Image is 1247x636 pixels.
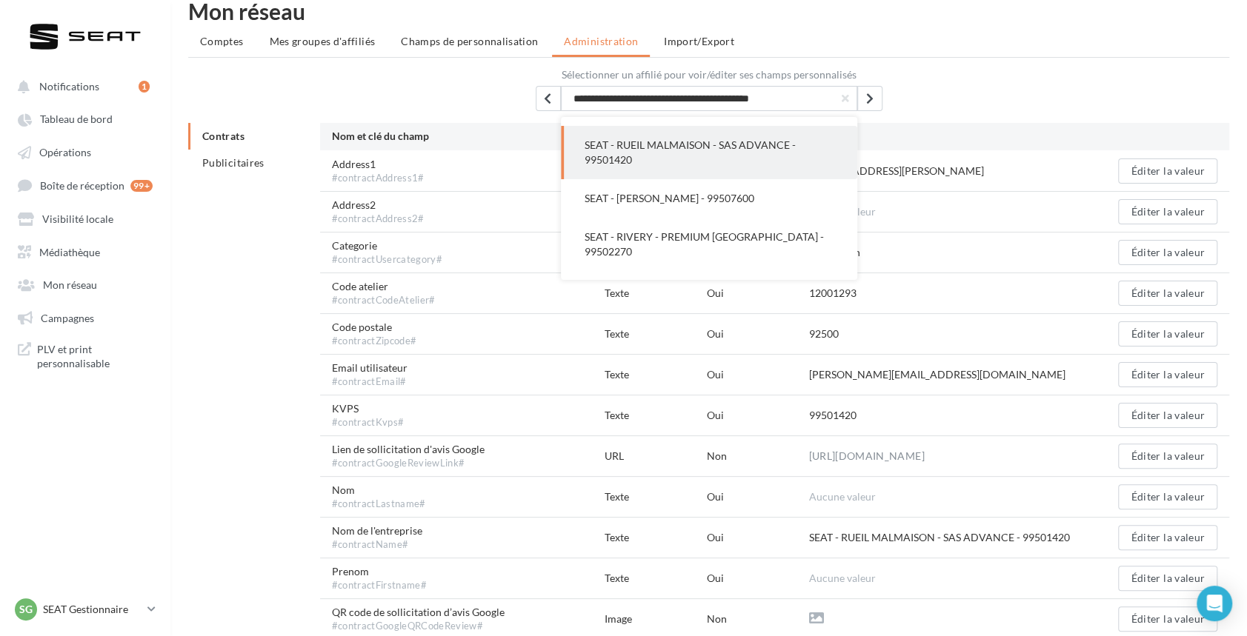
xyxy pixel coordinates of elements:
[706,327,808,341] div: Oui
[1118,240,1217,265] button: Éditer la valeur
[1118,321,1217,347] button: Éditer la valeur
[39,80,99,93] span: Notifications
[9,73,156,99] button: Notifications 1
[561,179,857,218] button: SEAT - [PERSON_NAME] - 99507600
[604,449,706,463] div: URL
[1118,362,1217,387] button: Éditer la valeur
[332,335,417,348] div: #contractZipcode#
[37,342,153,371] span: PLV et print personnalisable
[332,361,408,389] span: Email utilisateur
[585,230,824,258] span: SEAT - RIVERY - PREMIUM [GEOGRAPHIC_DATA] - 99502270
[41,311,94,324] span: Campagnes
[604,612,706,626] div: Image
[1118,158,1217,184] button: Éditer la valeur
[1118,443,1217,469] button: Éditer la valeur
[200,35,243,47] span: Comptes
[604,408,706,423] div: Texte
[332,538,422,552] div: #contractName#
[604,530,706,545] div: Texte
[332,212,425,226] div: #contractAddress2#
[332,253,442,267] div: #contractUsercategory#
[332,157,425,185] span: Address1
[332,605,505,633] span: QR code de sollicitation d’avis Google
[585,138,796,166] span: SEAT - RUEIL MALMAISON - SAS ADVANCE - 99501420
[43,602,142,617] p: SEAT Gestionnaire
[332,416,405,429] div: #contractKvps#
[130,180,153,192] div: 99+
[42,212,113,225] span: Visibilité locale
[808,572,875,584] span: Aucune valeur
[1197,586,1232,621] div: Open Intercom Messenger
[332,620,505,633] div: #contractGoogleQRCodeReview#
[808,286,856,301] div: 12001293
[1118,199,1217,224] button: Éditer la valeur
[9,204,162,231] a: Visibilité locale
[9,304,162,330] a: Campagnes
[706,286,808,301] div: Oui
[332,442,485,470] span: Lien de sollicitation d'avis Google
[332,375,408,389] div: #contractEmail#
[706,489,808,504] div: Oui
[706,449,808,463] div: Non
[401,35,538,47] span: Champs de personnalisation
[808,164,983,178] div: [STREET_ADDRESS][PERSON_NAME]
[12,595,159,623] a: SG SEAT Gestionnaire
[39,245,100,258] span: Médiathèque
[706,571,808,586] div: Oui
[332,129,605,144] div: Nom et clé du champ
[808,129,1081,144] div: Valeur
[40,179,124,192] span: Boîte de réception
[706,367,808,382] div: Oui
[706,530,808,545] div: Oui
[9,238,162,264] a: Médiathèque
[1118,281,1217,306] button: Éditer la valeur
[604,571,706,586] div: Texte
[706,408,808,423] div: Oui
[332,523,422,552] span: Nom de l'entreprise
[19,602,33,617] span: SG
[1118,403,1217,428] button: Éditer la valeur
[808,327,838,341] div: 92500
[332,483,426,511] span: Nom
[808,490,875,503] span: Aucune valeur
[604,489,706,504] div: Texte
[808,408,856,423] div: 99501420
[9,171,162,198] a: Boîte de réception 99+
[604,327,706,341] div: Texte
[332,172,425,185] div: #contractAddress1#
[9,105,162,132] a: Tableau de bord
[1118,606,1217,632] button: Éditer la valeur
[332,198,425,226] span: Address2
[332,457,485,470] div: #contractGoogleReviewLink#
[808,447,924,465] a: [URL][DOMAIN_NAME]
[561,126,857,179] button: SEAT - RUEIL MALMAISON - SAS ADVANCE - 99501420
[332,401,405,429] span: KVPS
[706,612,808,626] div: Non
[808,367,1065,382] div: [PERSON_NAME][EMAIL_ADDRESS][DOMAIN_NAME]
[39,146,91,158] span: Opérations
[40,113,113,126] span: Tableau de bord
[664,35,734,47] span: Import/Export
[1118,484,1217,509] button: Éditer la valeur
[269,35,375,47] span: Mes groupes d'affiliés
[332,564,427,592] span: Prenom
[604,367,706,382] div: Texte
[139,81,150,93] div: 1
[604,286,706,301] div: Texte
[332,279,436,307] span: Code atelier
[332,579,427,592] div: #contractFirstname#
[1118,566,1217,591] button: Éditer la valeur
[332,498,426,511] div: #contractLastname#
[332,320,417,348] span: Code postale
[332,294,436,307] div: #contractCodeAtelier#
[585,192,754,204] span: SEAT - [PERSON_NAME] - 99507600
[808,530,1069,545] div: SEAT - RUEIL MALMAISON - SAS ADVANCE - 99501420
[43,278,97,291] span: Mon réseau
[188,70,1229,80] label: Sélectionner un affilié pour voir/éditer ses champs personnalisés
[9,336,162,377] a: PLV et print personnalisable
[9,270,162,297] a: Mon réseau
[9,138,162,165] a: Opérations
[1118,525,1217,550] button: Éditer la valeur
[561,218,857,271] button: SEAT - RIVERY - PREMIUM [GEOGRAPHIC_DATA] - 99502270
[332,238,442,267] span: Categorie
